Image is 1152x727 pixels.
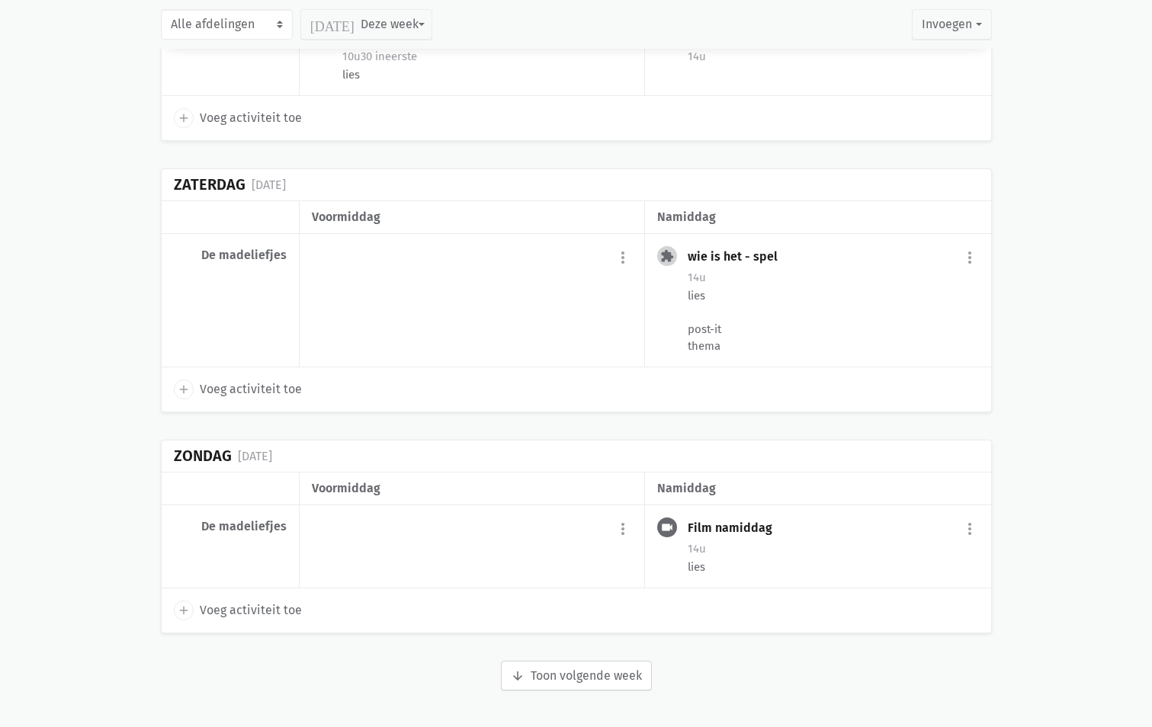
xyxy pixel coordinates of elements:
i: arrow_downward [511,669,525,683]
span: 10u30 [342,50,372,63]
span: 14u [688,542,706,556]
span: in [375,50,385,63]
div: De madeliefjes [174,248,287,263]
a: add Voeg activiteit toe [174,600,302,620]
div: namiddag [657,207,978,227]
i: videocam [660,520,674,534]
span: Voeg activiteit toe [200,108,302,128]
a: add Voeg activiteit toe [174,108,302,128]
i: add [177,604,191,617]
div: Zaterdag [174,176,245,194]
span: eerste [375,50,417,63]
button: Deze week [300,9,432,40]
div: wie is het - spel [688,249,790,264]
div: [DATE] [238,447,272,466]
span: Voeg activiteit toe [200,600,302,620]
span: 14u [688,271,706,284]
div: Zondag [174,447,232,465]
div: lies post-it thema [688,287,978,354]
div: lies [342,66,632,83]
i: [DATE] [310,18,355,31]
i: add [177,111,191,125]
div: Film namiddag [688,520,785,536]
span: Voeg activiteit toe [200,380,302,399]
div: lies [688,559,978,575]
button: Invoegen [912,9,991,40]
div: [DATE] [252,175,286,195]
div: voormiddag [312,207,632,227]
i: extension [660,249,674,263]
i: add [177,383,191,396]
a: add Voeg activiteit toe [174,380,302,399]
button: Toon volgende week [501,661,652,691]
div: namiddag [657,479,978,498]
div: voormiddag [312,479,632,498]
span: 14u [688,50,706,63]
div: De madeliefjes [174,519,287,534]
